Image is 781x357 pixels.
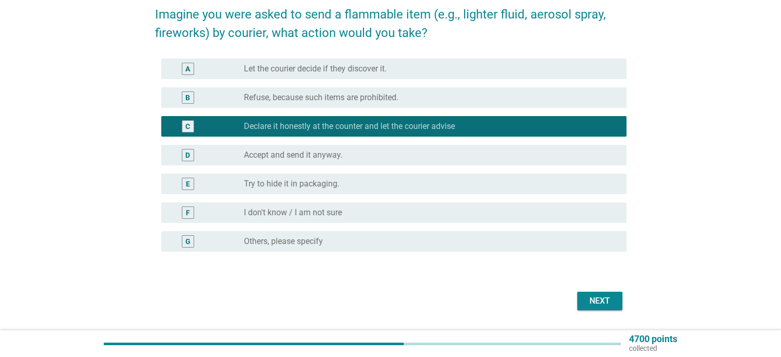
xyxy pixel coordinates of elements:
div: G [185,236,191,247]
div: D [185,150,190,161]
label: Try to hide it in packaging. [244,179,339,189]
div: A [185,64,190,74]
div: Next [585,295,614,307]
div: E [186,179,190,190]
p: collected [629,344,677,353]
label: Refuse, because such items are prohibited. [244,92,398,103]
label: Others, please specify [244,236,323,247]
label: I don't know / I am not sure [244,208,342,218]
label: Let the courier decide if they discover it. [244,64,387,74]
div: F [186,208,190,218]
p: 4700 points [629,334,677,344]
label: Accept and send it anyway. [244,150,342,160]
div: B [185,92,190,103]
div: C [185,121,190,132]
button: Next [577,292,622,310]
label: Declare it honestly at the counter and let the courier advise [244,121,455,131]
